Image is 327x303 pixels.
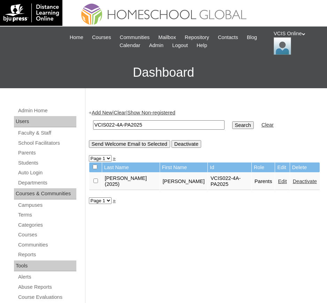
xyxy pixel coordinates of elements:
[17,273,76,281] a: Alerts
[120,41,140,50] span: Calendar
[232,121,254,129] input: Search
[160,173,208,190] td: [PERSON_NAME]
[17,230,76,239] a: Courses
[93,120,225,130] input: Search
[17,241,76,249] a: Communities
[102,173,160,190] td: [PERSON_NAME] (2025)
[89,33,115,41] a: Courses
[145,41,167,50] a: Admin
[17,283,76,291] a: Abuse Reports
[197,41,207,50] span: Help
[92,110,112,115] a: Add New
[214,33,242,41] a: Contacts
[290,162,320,173] td: Delete
[17,201,76,210] a: Campuses
[113,156,116,161] a: »
[169,41,191,50] a: Logout
[193,41,211,50] a: Help
[113,198,116,203] a: »
[14,260,76,272] div: Tools
[92,33,111,41] span: Courses
[172,41,188,50] span: Logout
[70,33,83,41] span: Home
[17,168,76,177] a: Auto Login
[261,122,274,128] a: Clear
[172,140,201,148] input: Deactivate
[243,33,260,41] a: Blog
[17,159,76,167] a: Students
[160,162,208,173] td: First Name
[14,188,76,199] div: Courses & Communities
[116,41,144,50] a: Calendar
[275,162,289,173] td: Edit
[208,162,251,173] td: Id
[17,179,76,187] a: Departments
[17,211,76,219] a: Terms
[14,116,76,127] div: Users
[120,33,150,41] span: Communities
[102,162,160,173] td: Last Name
[17,139,76,147] a: School Facilitators
[208,173,251,190] td: VCIS022-4A-PA2025
[89,109,320,148] div: + | |
[158,33,176,41] span: Mailbox
[17,129,76,137] a: Faculty & Staff
[149,41,163,50] span: Admin
[89,140,170,148] input: Send Welcome Email to Selected
[155,33,180,41] a: Mailbox
[114,110,126,115] a: Clear
[252,173,275,190] td: Parents
[17,149,76,157] a: Parents
[185,33,209,41] span: Repository
[247,33,257,41] span: Blog
[127,110,175,115] a: Show Non-registered
[17,250,76,259] a: Reports
[17,106,76,115] a: Admin Home
[181,33,213,41] a: Repository
[17,221,76,229] a: Categories
[3,3,59,22] img: logo-white.png
[3,57,324,88] h3: Dashboard
[274,30,320,55] div: VCIS Online
[293,179,317,184] a: Deactivate
[252,162,275,173] td: Role
[66,33,87,41] a: Home
[218,33,238,41] span: Contacts
[278,179,287,184] a: Edit
[116,33,153,41] a: Communities
[17,293,76,302] a: Course Evaluations
[274,37,291,55] img: VCIS Online Admin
